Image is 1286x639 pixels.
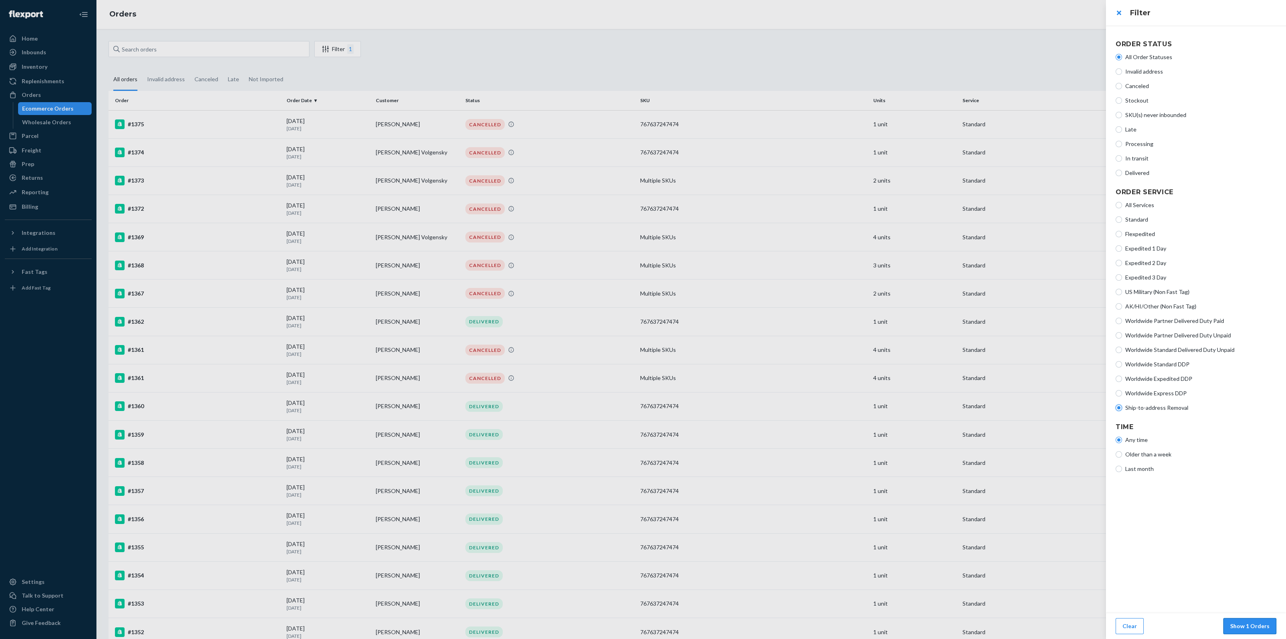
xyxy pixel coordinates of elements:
h4: Time [1116,422,1276,432]
input: Expedited 1 Day [1116,245,1122,252]
input: Delivered [1116,170,1122,176]
span: SKU(s) never inbounded [1125,111,1276,119]
input: All Order Statuses [1116,54,1122,60]
input: Invalid address [1116,68,1122,75]
span: Stockout [1125,97,1276,105]
input: Expedited 2 Day [1116,260,1122,266]
span: Any time [1125,436,1276,444]
span: All Services [1125,201,1276,209]
span: AK/HI/Other (Non Fast Tag) [1125,302,1276,310]
span: Ship-to-address Removal [1125,404,1276,412]
input: AK/HI/Other (Non Fast Tag) [1116,303,1122,310]
span: Worldwide Standard DDP [1125,360,1276,368]
input: Late [1116,126,1122,133]
span: Expedited 1 Day [1125,245,1276,253]
input: Flexpedited [1116,231,1122,237]
span: Flexpedited [1125,230,1276,238]
input: Standard [1116,216,1122,223]
input: Last month [1116,466,1122,472]
input: US Military (Non Fast Tag) [1116,289,1122,295]
input: Ship-to-address Removal [1116,405,1122,411]
span: Worldwide Standard Delivered Duty Unpaid [1125,346,1276,354]
span: All Order Statuses [1125,53,1276,61]
span: Worldwide Express DDP [1125,389,1276,397]
input: Worldwide Standard DDP [1116,361,1122,368]
input: Expedited 3 Day [1116,274,1122,281]
span: Late [1125,125,1276,134]
span: Canceled [1125,82,1276,90]
input: Older than a week [1116,451,1122,458]
input: Worldwide Partner Delivered Duty Paid [1116,318,1122,324]
input: Processing [1116,141,1122,147]
span: Worldwide Expedited DDP [1125,375,1276,383]
span: Worldwide Partner Delivered Duty Unpaid [1125,331,1276,339]
button: close [1111,5,1127,21]
input: Worldwide Express DDP [1116,390,1122,397]
span: Invalid address [1125,68,1276,76]
input: SKU(s) never inbounded [1116,112,1122,118]
input: Worldwide Standard Delivered Duty Unpaid [1116,347,1122,353]
span: Processing [1125,140,1276,148]
span: US Military (Non Fast Tag) [1125,288,1276,296]
input: Worldwide Expedited DDP [1116,376,1122,382]
input: Worldwide Partner Delivered Duty Unpaid [1116,332,1122,339]
span: Delivered [1125,169,1276,177]
input: In transit [1116,155,1122,162]
input: All Services [1116,202,1122,208]
input: Stockout [1116,97,1122,104]
h4: Order Service [1116,187,1276,197]
span: Expedited 2 Day [1125,259,1276,267]
input: Any time [1116,437,1122,443]
h4: Order Status [1116,39,1276,49]
button: Clear [1116,618,1144,634]
span: Expedited 3 Day [1125,273,1276,281]
span: In transit [1125,154,1276,162]
span: Older than a week [1125,450,1276,458]
button: Show 1 Orders [1223,618,1276,634]
h3: Filter [1130,8,1276,18]
span: Worldwide Partner Delivered Duty Paid [1125,317,1276,325]
span: Standard [1125,216,1276,224]
span: Last month [1125,465,1276,473]
input: Canceled [1116,83,1122,89]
